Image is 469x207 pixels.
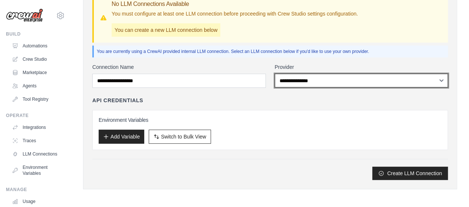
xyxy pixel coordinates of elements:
iframe: Chat Widget [432,171,469,207]
a: Environment Variables [9,161,65,179]
h4: API Credentials [92,97,143,104]
img: Logo [6,9,43,23]
label: Connection Name [92,63,266,71]
a: Marketplace [9,67,65,79]
p: You can create a new LLM connection below [112,23,220,37]
p: You are currently using a CrewAI provided internal LLM connection. Select an LLM connection below... [97,49,445,54]
div: Build [6,31,65,37]
a: LLM Connections [9,148,65,160]
button: Create LLM Connection [372,167,448,180]
span: Switch to Bulk View [161,133,206,140]
a: Agents [9,80,65,92]
label: Provider [275,63,448,71]
p: You must configure at least one LLM connection before proceeding with Crew Studio settings config... [112,10,358,17]
a: Tool Registry [9,93,65,105]
div: Operate [6,113,65,118]
a: Automations [9,40,65,52]
div: Manage [6,187,65,193]
button: Add Variable [99,130,144,144]
a: Integrations [9,121,65,133]
h3: Environment Variables [99,116,442,124]
a: Traces [9,135,65,147]
a: Crew Studio [9,53,65,65]
button: Switch to Bulk View [149,130,211,144]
